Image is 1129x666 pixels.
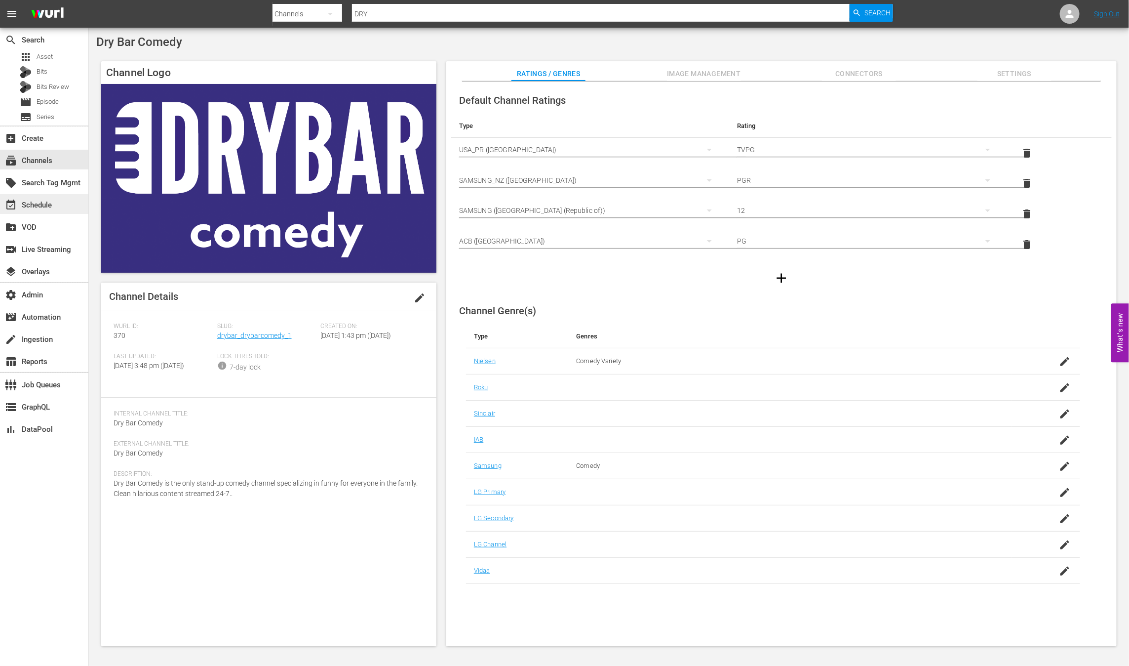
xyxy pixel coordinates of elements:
[474,488,506,496] a: LG Primary
[24,2,71,26] img: ans4CAIJ8jUAAAAAAAAAAAAAAAAAAAAAAAAgQb4GAAAAAAAAAAAAAAAAAAAAAAAAJMjXAAAAAAAAAAAAAAAAAAAAAAAAgAT5G...
[737,197,999,224] div: 12
[114,362,184,370] span: [DATE] 3:48 pm ([DATE])
[459,305,536,317] span: Channel Genre(s)
[414,292,426,304] span: edit
[459,197,721,224] div: SAMSUNG ([GEOGRAPHIC_DATA] (Republic of))
[408,286,431,310] button: edit
[5,379,17,391] span: Job Queues
[217,353,316,361] span: Lock Threshold:
[5,311,17,323] span: Automation
[109,291,178,302] span: Channel Details
[114,353,212,361] span: Last Updated:
[474,410,495,417] a: Sinclair
[5,199,17,211] span: Schedule
[114,449,163,457] span: Dry Bar Comedy
[217,332,292,339] a: drybar_drybarcomedy_1
[1111,304,1129,363] button: Open Feedback Widget
[5,155,17,166] span: Channels
[37,97,59,107] span: Episode
[1094,10,1120,18] a: Sign Out
[5,221,17,233] span: VOD
[6,8,18,20] span: menu
[864,4,891,22] span: Search
[20,111,32,123] span: Series
[96,35,182,49] span: Dry Bar Comedy
[101,84,436,273] img: Dry Bar Comedy
[474,514,514,522] a: LG Secondary
[474,357,496,365] a: Nielsen
[320,332,391,339] span: [DATE] 1:43 pm ([DATE])
[568,325,1012,348] th: Genres
[737,227,999,255] div: PG
[1015,141,1039,165] button: delete
[5,356,17,368] span: Reports
[320,323,419,331] span: Created On:
[20,51,32,63] span: Asset
[5,34,17,46] span: Search
[977,68,1051,80] span: Settings
[459,227,721,255] div: ACB ([GEOGRAPHIC_DATA])
[451,114,1112,259] table: simple table
[217,361,227,371] span: info
[37,82,69,92] span: Bits Review
[114,410,419,418] span: Internal Channel Title:
[667,68,741,80] span: Image Management
[1015,171,1039,195] button: delete
[20,96,32,108] span: Episode
[474,541,506,548] a: LG Channel
[850,4,893,22] button: Search
[451,114,729,138] th: Type
[230,362,261,373] div: 7-day lock
[737,166,999,194] div: PGR
[5,177,17,189] span: Search Tag Mgmt
[37,112,54,122] span: Series
[20,81,32,93] div: Bits Review
[114,419,163,427] span: Dry Bar Comedy
[474,567,490,574] a: Vidaa
[1021,147,1033,159] span: delete
[729,114,1007,138] th: Rating
[822,68,896,80] span: Connectors
[114,470,419,478] span: Description:
[1015,202,1039,226] button: delete
[5,289,17,301] span: Admin
[37,52,53,62] span: Asset
[5,333,17,345] span: Ingestion
[459,166,721,194] div: SAMSUNG_NZ ([GEOGRAPHIC_DATA])
[474,383,488,391] a: Roku
[37,67,47,77] span: Bits
[5,132,17,144] span: Create
[114,479,418,498] span: Dry Bar Comedy is the only stand-up comedy channel specializing in funny for everyone in the fami...
[20,66,32,78] div: Bits
[5,266,17,278] span: Overlays
[1021,177,1033,189] span: delete
[459,136,721,164] div: USA_PR ([GEOGRAPHIC_DATA])
[1021,239,1033,250] span: delete
[466,325,568,348] th: Type
[101,61,436,84] h4: Channel Logo
[474,462,502,469] a: Samsung
[114,440,419,448] span: External Channel Title:
[737,136,999,164] div: TVPG
[1021,208,1033,220] span: delete
[5,244,17,255] span: Live Streaming
[217,323,316,331] span: Slug:
[5,401,17,413] span: GraphQL
[511,68,585,80] span: Ratings / Genres
[459,94,566,106] span: Default Channel Ratings
[114,323,212,331] span: Wurl ID:
[5,423,17,435] span: DataPool
[114,332,125,339] span: 370
[474,436,483,443] a: IAB
[1015,233,1039,256] button: delete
